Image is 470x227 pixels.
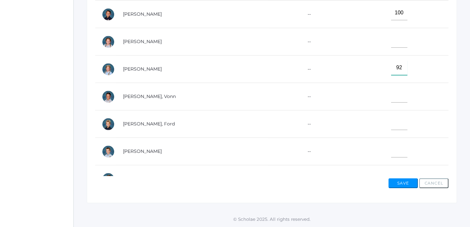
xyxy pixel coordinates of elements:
[123,148,162,154] a: [PERSON_NAME]
[74,216,470,222] p: © Scholae 2025. All rights reserved.
[102,8,115,21] div: Wesley Herrera
[102,145,115,158] div: Daniel Sandeman
[269,1,345,28] td: --
[269,110,345,138] td: --
[269,28,345,56] td: --
[123,66,162,72] a: [PERSON_NAME]
[102,35,115,48] div: Ryanne Jaedtke
[419,178,448,188] button: Cancel
[102,172,115,186] div: Fern Teffeteller
[102,118,115,131] div: Ford McCollum
[123,121,175,127] a: [PERSON_NAME], Ford
[269,165,345,193] td: --
[269,138,345,165] td: --
[269,83,345,110] td: --
[123,93,176,99] a: [PERSON_NAME], Vonn
[102,90,115,103] div: Vonn Mansi
[388,178,418,188] button: Save
[269,56,345,83] td: --
[123,39,162,44] a: [PERSON_NAME]
[102,63,115,76] div: Claire Lewis
[123,11,162,17] a: [PERSON_NAME]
